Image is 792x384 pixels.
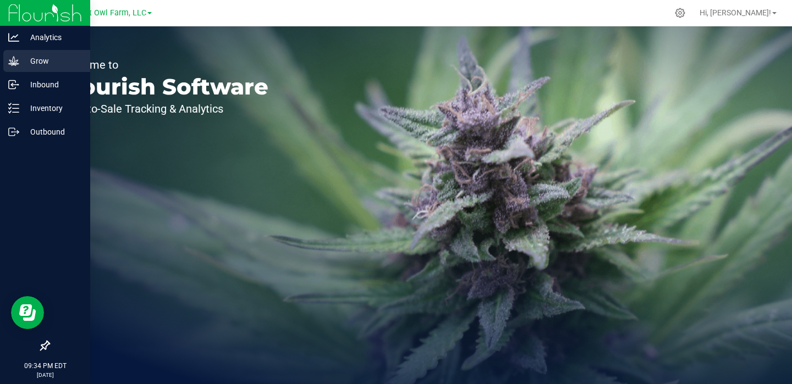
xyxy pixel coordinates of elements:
p: Inventory [19,102,85,115]
div: Manage settings [673,8,687,18]
span: Night Owl Farm, LLC [73,8,146,18]
inline-svg: Inbound [8,79,19,90]
span: Hi, [PERSON_NAME]! [700,8,771,17]
p: 09:34 PM EDT [5,361,85,371]
p: Flourish Software [59,76,268,98]
inline-svg: Analytics [8,32,19,43]
p: Welcome to [59,59,268,70]
p: Analytics [19,31,85,44]
p: Outbound [19,125,85,138]
p: Grow [19,54,85,68]
p: [DATE] [5,371,85,379]
p: Seed-to-Sale Tracking & Analytics [59,103,268,114]
iframe: Resource center [11,296,44,329]
inline-svg: Inventory [8,103,19,114]
p: Inbound [19,78,85,91]
inline-svg: Grow [8,55,19,66]
inline-svg: Outbound [8,126,19,137]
